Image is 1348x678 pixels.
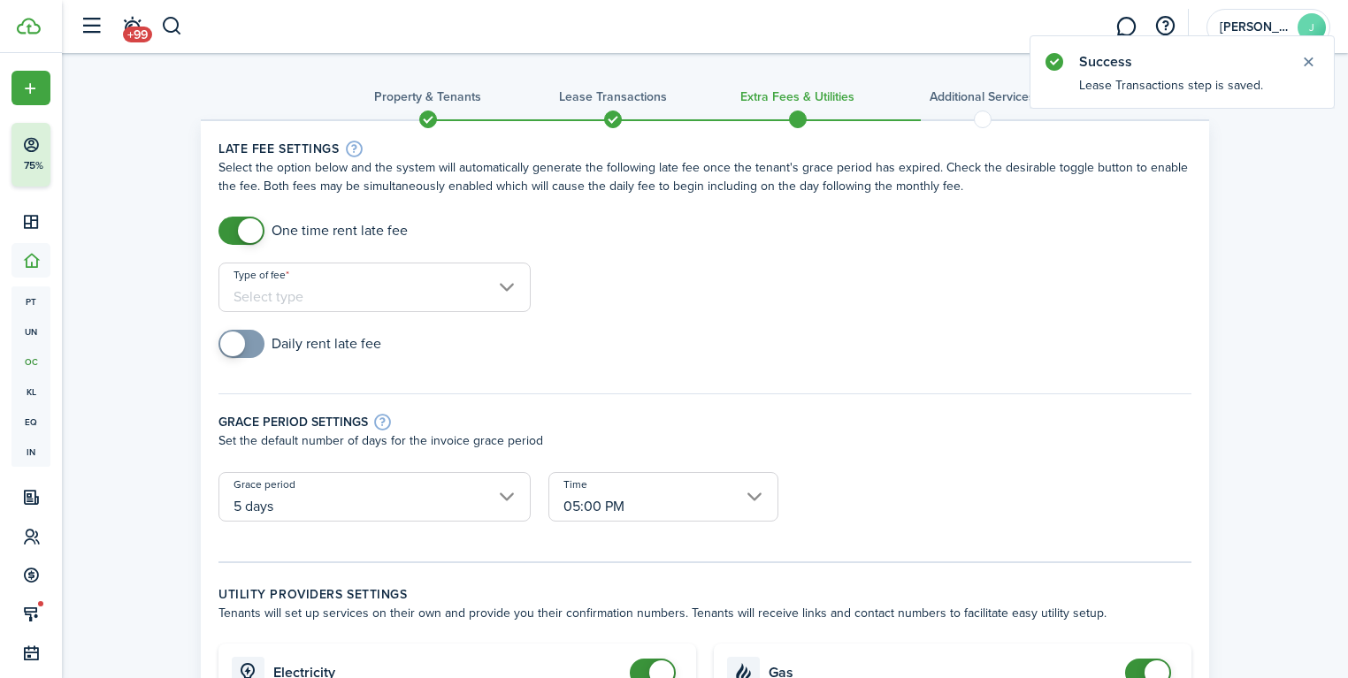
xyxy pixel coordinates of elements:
[1150,11,1180,42] button: Open resource center
[218,604,1191,622] wizard-step-header-description: Tenants will set up services on their own and provide you their confirmation numbers. Tenants wil...
[218,158,1191,195] wizard-step-header-description: Select the option below and the system will automatically generate the following late fee once th...
[22,158,44,173] p: 75%
[11,71,50,105] button: Open menu
[161,11,183,42] button: Search
[548,472,778,522] input: Select time
[218,139,1191,158] wizard-step-header-title: Late fee settings
[11,377,50,407] a: kl
[11,316,50,347] a: un
[218,413,368,431] h4: Grace period settings
[218,431,1191,450] p: Set the default number of days for the invoice grace period
[74,10,108,43] button: Open sidebar
[1220,21,1291,34] span: Jeff
[1298,13,1326,42] avatar-text: J
[115,4,149,50] a: Notifications
[11,437,50,467] a: in
[218,263,531,312] input: Select type
[1109,4,1143,50] a: Messaging
[218,585,1191,604] wizard-step-header-title: Utility providers settings
[559,88,667,106] h3: Lease Transactions
[17,18,41,34] img: TenantCloud
[1079,51,1283,72] notify-title: Success
[11,407,50,437] a: eq
[740,88,854,106] h3: Extra fees & Utilities
[11,286,50,316] a: pt
[1030,76,1334,108] notify-body: Lease Transactions step is saved.
[218,472,531,522] input: Select grace period
[374,88,481,106] h3: Property & Tenants
[930,88,1035,106] h3: Additional Services
[11,123,158,187] button: 75%
[1296,50,1321,74] button: Close notify
[11,347,50,377] a: oc
[123,27,152,42] span: +99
